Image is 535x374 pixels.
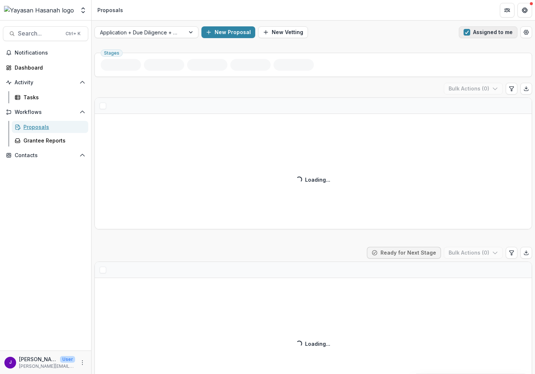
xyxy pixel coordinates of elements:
[97,6,123,14] div: Proposals
[12,134,88,147] a: Grantee Reports
[19,355,57,363] p: [PERSON_NAME]
[64,30,82,38] div: Ctrl + K
[258,26,308,38] button: New Vetting
[517,3,532,18] button: Get Help
[15,64,82,71] div: Dashboard
[4,6,74,15] img: Yayasan Hasanah logo
[23,93,82,101] div: Tasks
[201,26,255,38] button: New Proposal
[520,26,532,38] button: Open table manager
[18,30,61,37] span: Search...
[19,363,75,370] p: [PERSON_NAME][EMAIL_ADDRESS][DOMAIN_NAME]
[12,91,88,103] a: Tasks
[3,47,88,59] button: Notifications
[15,109,77,115] span: Workflows
[3,62,88,74] a: Dashboard
[3,149,88,161] button: Open Contacts
[15,79,77,86] span: Activity
[15,152,77,159] span: Contacts
[60,356,75,363] p: User
[3,106,88,118] button: Open Workflows
[23,137,82,144] div: Grantee Reports
[3,26,88,41] button: Search...
[500,3,514,18] button: Partners
[78,358,87,367] button: More
[78,3,88,18] button: Open entity switcher
[94,5,126,15] nav: breadcrumb
[12,121,88,133] a: Proposals
[23,123,82,131] div: Proposals
[9,360,12,365] div: Jeffrey
[459,26,517,38] button: Assigned to me
[15,50,85,56] span: Notifications
[3,77,88,88] button: Open Activity
[104,51,119,56] span: Stages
